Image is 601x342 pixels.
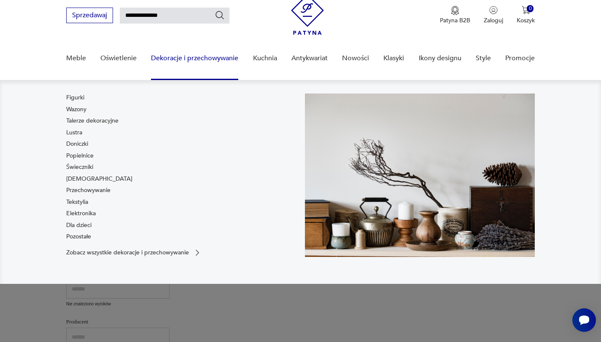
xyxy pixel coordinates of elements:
[484,16,503,24] p: Zaloguj
[66,163,93,171] a: Świeczniki
[66,42,86,75] a: Meble
[66,250,189,255] p: Zobacz wszystkie dekoracje i przechowywanie
[305,94,535,257] img: cfa44e985ea346226f89ee8969f25989.jpg
[66,105,86,114] a: Wazony
[489,6,498,14] img: Ikonka użytkownika
[66,232,91,241] a: Pozostałe
[66,198,88,206] a: Tekstylia
[572,308,596,332] iframe: Smartsupp widget button
[66,94,84,102] a: Figurki
[476,42,491,75] a: Style
[66,13,113,19] a: Sprzedawaj
[440,6,470,24] a: Ikona medaluPatyna B2B
[100,42,137,75] a: Oświetlenie
[66,140,88,148] a: Doniczki
[505,42,535,75] a: Promocje
[451,6,459,15] img: Ikona medalu
[66,209,96,218] a: Elektronika
[66,152,94,160] a: Popielnice
[66,117,119,125] a: Talerze dekoracyjne
[66,221,92,230] a: Dla dzieci
[66,8,113,23] button: Sprzedawaj
[66,128,82,137] a: Lustra
[419,42,461,75] a: Ikony designu
[440,16,470,24] p: Patyna B2B
[66,186,110,195] a: Przechowywanie
[66,175,132,183] a: [DEMOGRAPHIC_DATA]
[383,42,404,75] a: Klasyki
[517,6,535,24] button: 0Koszyk
[66,248,202,257] a: Zobacz wszystkie dekoracje i przechowywanie
[151,42,238,75] a: Dekoracje i przechowywanie
[291,42,328,75] a: Antykwariat
[440,6,470,24] button: Patyna B2B
[484,6,503,24] button: Zaloguj
[215,10,225,20] button: Szukaj
[342,42,369,75] a: Nowości
[517,16,535,24] p: Koszyk
[253,42,277,75] a: Kuchnia
[522,6,530,14] img: Ikona koszyka
[527,5,534,12] div: 0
